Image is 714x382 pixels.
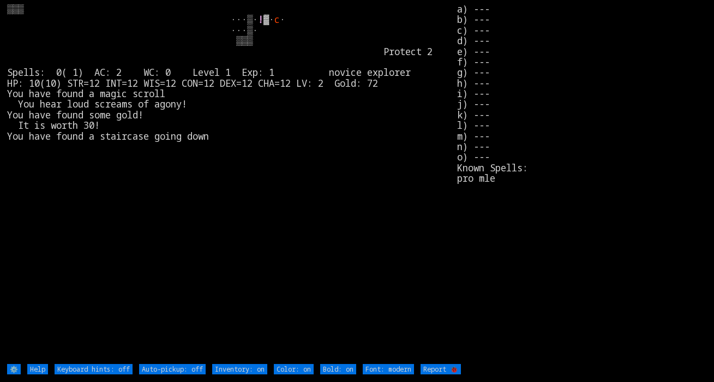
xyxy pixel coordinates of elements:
input: Bold: on [320,364,356,374]
font: c [274,13,280,26]
input: Help [27,364,48,374]
larn: ▒▒▒ ···▒· ▓· · ···▒· ▒▒▒ Protect 2 Spells: 0( 1) AC: 2 WC: 0 Level 1 Exp: 1 novice explorer HP: 1... [7,4,457,363]
stats: a) --- b) --- c) --- d) --- e) --- f) --- g) --- h) --- i) --- j) --- k) --- l) --- m) --- n) ---... [457,4,707,363]
font: ! [258,13,263,26]
input: Color: on [274,364,314,374]
input: ⚙️ [7,364,21,374]
input: Auto-pickup: off [139,364,206,374]
input: Font: modern [363,364,414,374]
input: Inventory: on [212,364,267,374]
input: Keyboard hints: off [55,364,133,374]
input: Report 🐞 [421,364,461,374]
